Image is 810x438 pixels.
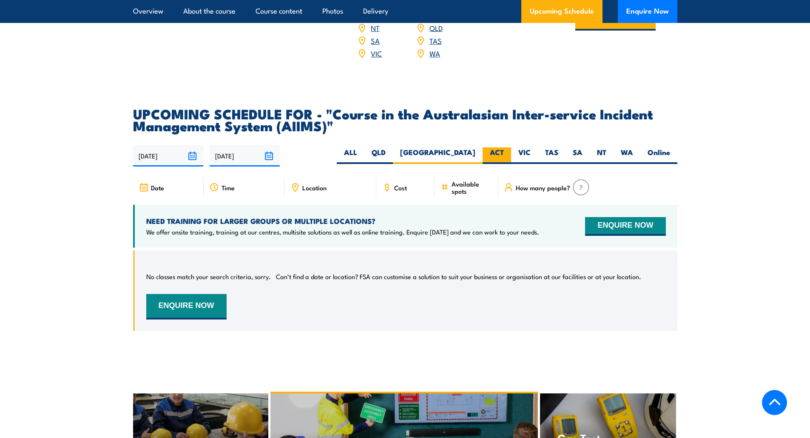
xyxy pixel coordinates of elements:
[394,184,407,191] span: Cost
[585,217,665,236] button: ENQUIRE NOW
[133,145,203,167] input: From date
[146,294,227,319] button: ENQUIRE NOW
[429,23,443,33] a: QLD
[429,35,442,45] a: TAS
[302,184,327,191] span: Location
[566,147,590,164] label: SA
[371,48,382,58] a: VIC
[590,147,614,164] label: NT
[538,147,566,164] label: TAS
[337,147,364,164] label: ALL
[364,147,393,164] label: QLD
[640,147,677,164] label: Online
[452,180,492,195] span: Available spots
[511,147,538,164] label: VIC
[614,147,640,164] label: WA
[133,107,677,131] h2: UPCOMING SCHEDULE FOR - "Course in the Australasian Inter-service Incident Management System (AII...
[276,272,641,281] p: Can’t find a date or location? FSA can customise a solution to suit your business or organisation...
[393,147,483,164] label: [GEOGRAPHIC_DATA]
[516,184,570,191] span: How many people?
[146,216,539,226] h4: NEED TRAINING FOR LARGER GROUPS OR MULTIPLE LOCATIONS?
[146,228,539,236] p: We offer onsite training, training at our centres, multisite solutions as well as online training...
[210,145,280,167] input: To date
[151,184,164,191] span: Date
[483,147,511,164] label: ACT
[371,23,380,33] a: NT
[371,35,380,45] a: SA
[429,48,440,58] a: WA
[222,184,235,191] span: Time
[146,272,271,281] p: No classes match your search criteria, sorry.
